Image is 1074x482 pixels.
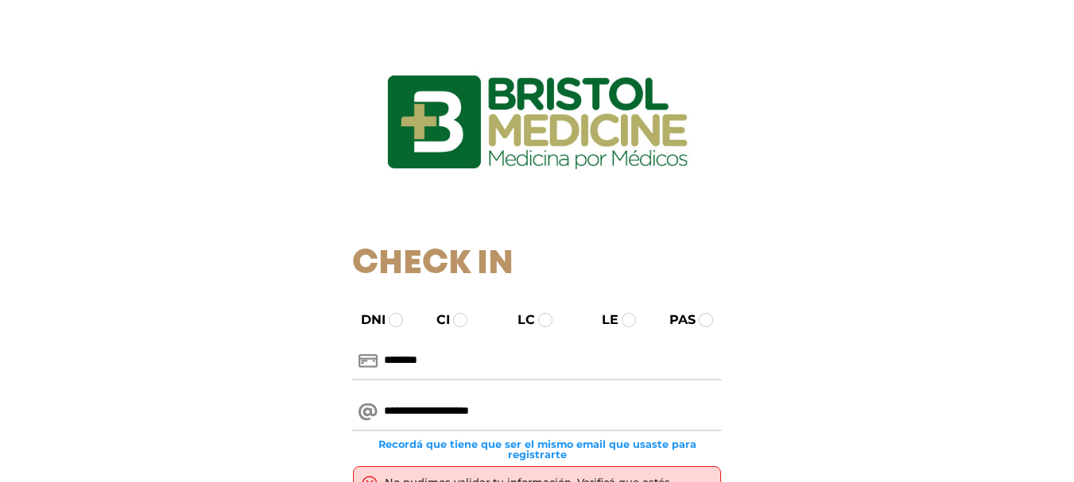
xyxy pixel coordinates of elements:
h1: Check In [352,245,722,284]
label: DNI [347,310,386,330]
label: PAS [655,310,696,330]
label: LE [587,310,618,330]
img: logo_ingresarbristol.jpg [323,19,752,226]
label: CI [422,310,450,330]
small: Recordá que tiene que ser el mismo email que usaste para registrarte [352,439,722,460]
label: LC [503,310,535,330]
